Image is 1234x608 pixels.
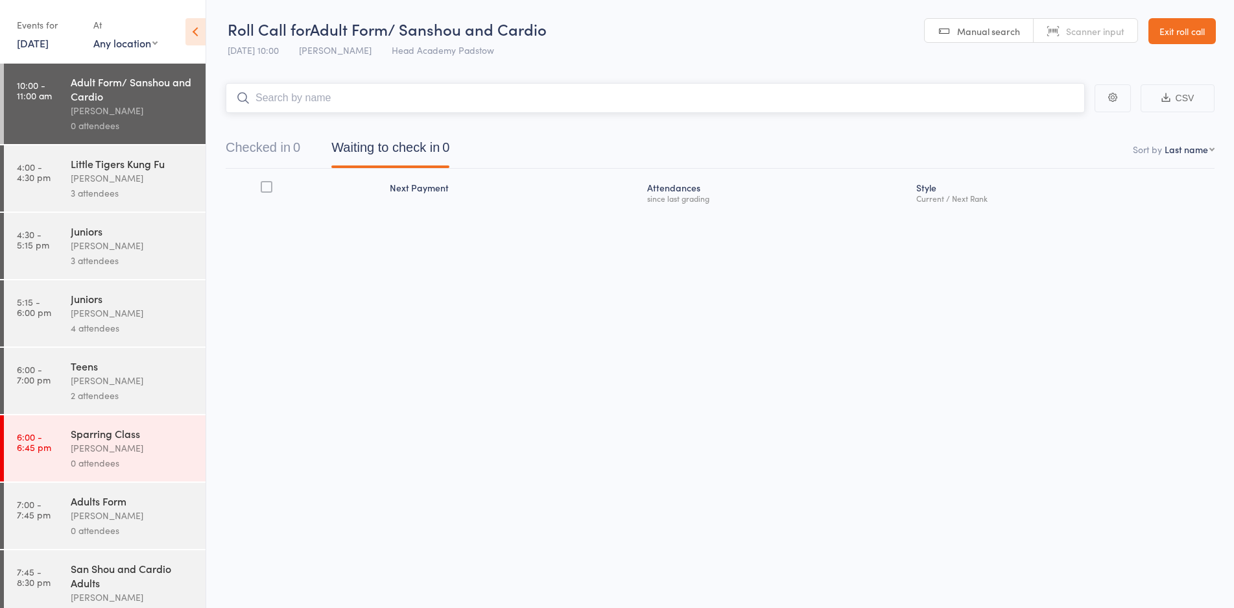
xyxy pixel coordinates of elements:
time: 7:45 - 8:30 pm [17,566,51,587]
div: 0 attendees [71,118,195,133]
div: Juniors [71,224,195,238]
div: Last name [1165,143,1208,156]
time: 7:00 - 7:45 pm [17,499,51,520]
div: Current / Next Rank [916,194,1209,202]
a: 5:15 -6:00 pmJuniors[PERSON_NAME]4 attendees [4,280,206,347]
div: [PERSON_NAME] [71,441,195,456]
div: Juniors [71,291,195,306]
div: [PERSON_NAME] [71,373,195,388]
div: Next Payment [385,175,642,209]
a: 6:00 -7:00 pmTeens[PERSON_NAME]2 attendees [4,348,206,414]
div: [PERSON_NAME] [71,306,195,321]
div: [PERSON_NAME] [71,590,195,605]
span: Adult Form/ Sanshou and Cardio [310,18,547,40]
div: since last grading [647,194,907,202]
a: Exit roll call [1148,18,1216,44]
span: Scanner input [1066,25,1124,38]
div: San Shou and Cardio Adults [71,561,195,590]
div: Atten­dances [642,175,912,209]
label: Sort by [1133,143,1162,156]
div: Adult Form/ Sanshou and Cardio [71,75,195,103]
a: 6:00 -6:45 pmSparring Class[PERSON_NAME]0 attendees [4,415,206,481]
div: 0 attendees [71,523,195,538]
div: Adults Form [71,494,195,508]
time: 10:00 - 11:00 am [17,80,52,101]
div: [PERSON_NAME] [71,508,195,523]
div: [PERSON_NAME] [71,171,195,186]
input: Search by name [226,83,1085,113]
div: 0 attendees [71,456,195,470]
time: 4:30 - 5:15 pm [17,229,49,250]
div: Any location [93,36,158,50]
span: [PERSON_NAME] [299,43,372,56]
div: 2 attendees [71,388,195,403]
time: 5:15 - 6:00 pm [17,297,51,317]
div: Events for [17,14,80,36]
div: 3 attendees [71,253,195,268]
button: Waiting to check in0 [331,134,449,168]
div: [PERSON_NAME] [71,238,195,253]
time: 6:00 - 6:45 pm [17,432,51,452]
div: 0 [293,140,300,154]
div: Style [911,175,1215,209]
a: 4:00 -4:30 pmLittle Tigers Kung Fu[PERSON_NAME]3 attendees [4,145,206,212]
span: [DATE] 10:00 [228,43,279,56]
a: 10:00 -11:00 amAdult Form/ Sanshou and Cardio[PERSON_NAME]0 attendees [4,64,206,144]
time: 6:00 - 7:00 pm [17,364,51,385]
div: Sparring Class [71,426,195,441]
span: Head Academy Padstow [392,43,494,56]
time: 4:00 - 4:30 pm [17,162,51,182]
a: [DATE] [17,36,49,50]
span: Roll Call for [228,18,310,40]
button: Checked in0 [226,134,300,168]
a: 4:30 -5:15 pmJuniors[PERSON_NAME]3 attendees [4,213,206,279]
div: 4 attendees [71,321,195,335]
a: 7:00 -7:45 pmAdults Form[PERSON_NAME]0 attendees [4,483,206,549]
div: 3 attendees [71,186,195,201]
div: Teens [71,359,195,373]
div: 0 [442,140,449,154]
span: Manual search [957,25,1020,38]
div: [PERSON_NAME] [71,103,195,118]
div: Little Tigers Kung Fu [71,156,195,171]
button: CSV [1141,84,1215,112]
div: At [93,14,158,36]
